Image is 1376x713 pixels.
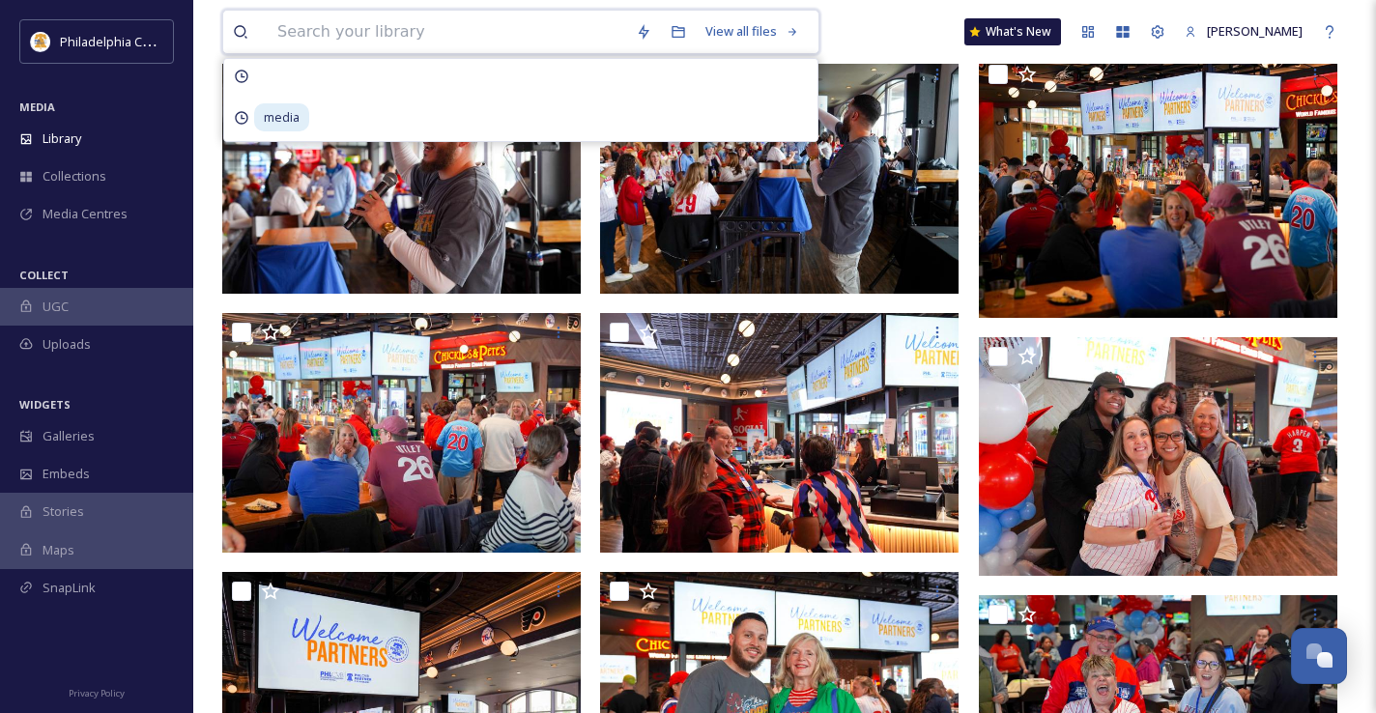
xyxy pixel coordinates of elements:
[43,579,96,597] span: SnapLink
[19,268,69,282] span: COLLECT
[43,335,91,354] span: Uploads
[60,32,304,50] span: Philadelphia Convention & Visitors Bureau
[979,337,1337,577] img: Phillies Partner Tailgate 2025.jpg
[979,55,1337,317] img: Phillies Partner Tailgate 2025.jpg
[69,687,125,699] span: Privacy Policy
[964,18,1061,45] a: What's New
[43,465,90,483] span: Embeds
[222,313,581,553] img: Phillies Partner Tailgate 2025.jpg
[31,32,50,51] img: download.jpeg
[19,397,71,412] span: WIDGETS
[1291,628,1347,684] button: Open Chat
[43,541,74,559] span: Maps
[600,313,959,553] img: Phillies Partner Tailgate 2025.jpg
[43,167,106,185] span: Collections
[268,11,626,53] input: Search your library
[600,55,959,295] img: Phillies Partner Tailgate 2025.jpg
[43,298,69,316] span: UGC
[696,13,809,50] a: View all files
[1207,22,1303,40] span: [PERSON_NAME]
[43,502,84,521] span: Stories
[43,427,95,445] span: Galleries
[222,55,581,295] img: Phillies Partner Tailgate 2025.jpg
[43,129,81,148] span: Library
[1175,13,1312,50] a: [PERSON_NAME]
[43,205,128,223] span: Media Centres
[19,100,55,114] span: MEDIA
[69,680,125,703] a: Privacy Policy
[254,103,309,131] span: media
